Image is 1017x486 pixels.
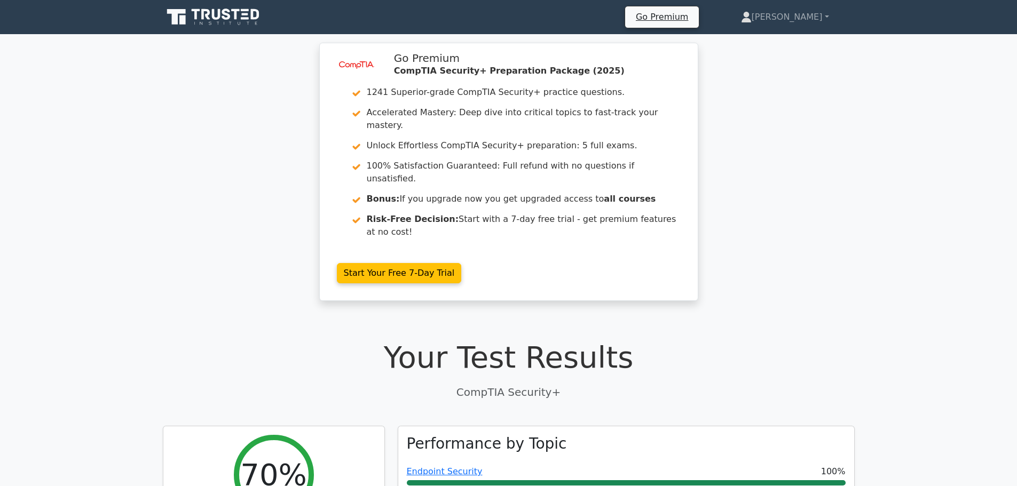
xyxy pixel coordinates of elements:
[163,384,855,400] p: CompTIA Security+
[407,466,483,476] a: Endpoint Security
[407,435,567,453] h3: Performance by Topic
[337,263,462,283] a: Start Your Free 7-Day Trial
[821,465,846,478] span: 100%
[715,6,855,28] a: [PERSON_NAME]
[629,10,695,24] a: Go Premium
[163,339,855,375] h1: Your Test Results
